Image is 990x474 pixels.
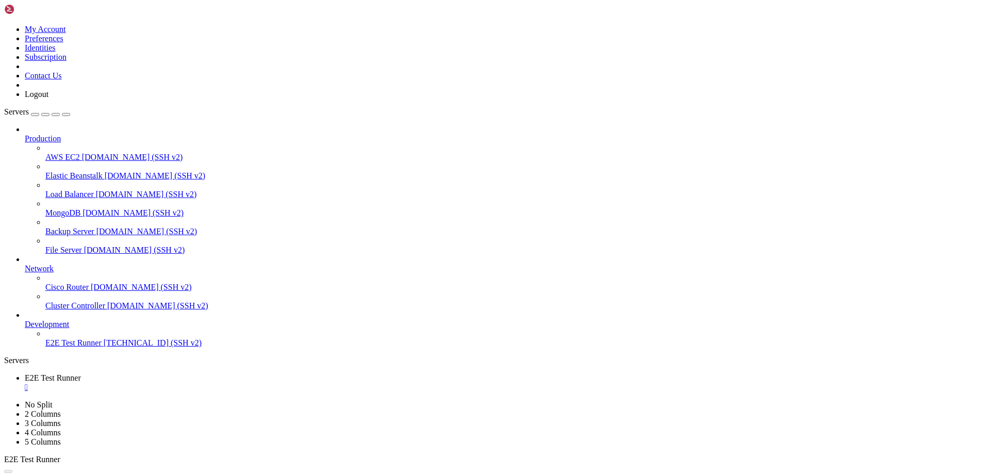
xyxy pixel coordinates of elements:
li: File Server [DOMAIN_NAME] (SSH v2) [45,236,986,255]
a: Contact Us [25,71,62,80]
div: (0, 1) [4,13,8,22]
span: Cisco Router [45,283,89,291]
span: [TECHNICAL_ID] (SSH v2) [104,338,202,347]
span: E2E Test Runner [4,455,60,464]
li: Cisco Router [DOMAIN_NAME] (SSH v2) [45,273,986,292]
img: Shellngn [4,4,63,14]
span: [DOMAIN_NAME] (SSH v2) [107,301,208,310]
a: Cluster Controller [DOMAIN_NAME] (SSH v2) [45,301,986,310]
li: Cluster Controller [DOMAIN_NAME] (SSH v2) [45,292,986,310]
li: AWS EC2 [DOMAIN_NAME] (SSH v2) [45,143,986,162]
a: Network [25,264,986,273]
span: E2E Test Runner [45,338,102,347]
li: Elastic Beanstalk [DOMAIN_NAME] (SSH v2) [45,162,986,181]
li: Network [25,255,986,310]
span: [DOMAIN_NAME] (SSH v2) [84,246,185,254]
span: Production [25,134,61,143]
span: [DOMAIN_NAME] (SSH v2) [96,190,197,199]
span: [DOMAIN_NAME] (SSH v2) [82,208,184,217]
a: Backup Server [DOMAIN_NAME] (SSH v2) [45,227,986,236]
a: Cisco Router [DOMAIN_NAME] (SSH v2) [45,283,986,292]
li: MongoDB [DOMAIN_NAME] (SSH v2) [45,199,986,218]
span: AWS EC2 [45,153,80,161]
a: AWS EC2 [DOMAIN_NAME] (SSH v2) [45,153,986,162]
a: 2 Columns [25,410,61,418]
li: Backup Server [DOMAIN_NAME] (SSH v2) [45,218,986,236]
a: Subscription [25,53,67,61]
li: E2E Test Runner [TECHNICAL_ID] (SSH v2) [45,329,986,348]
span: [DOMAIN_NAME] (SSH v2) [91,283,192,291]
a: 3 Columns [25,419,61,428]
a: Preferences [25,34,63,43]
span: Cluster Controller [45,301,105,310]
li: Production [25,125,986,255]
span: Servers [4,107,29,116]
a: 5 Columns [25,437,61,446]
span: Backup Server [45,227,94,236]
x-row: Connecting [TECHNICAL_ID]... [4,4,856,13]
a: Logout [25,90,48,99]
a: Elastic Beanstalk [DOMAIN_NAME] (SSH v2) [45,171,986,181]
span: [DOMAIN_NAME] (SSH v2) [82,153,183,161]
a: File Server [DOMAIN_NAME] (SSH v2) [45,246,986,255]
span: E2E Test Runner [25,373,81,382]
span: Load Balancer [45,190,94,199]
li: Load Balancer [DOMAIN_NAME] (SSH v2) [45,181,986,199]
a: Servers [4,107,70,116]
div: Servers [4,356,986,365]
span: Development [25,320,69,329]
a: My Account [25,25,66,34]
a: No Split [25,400,53,409]
span: MongoDB [45,208,80,217]
a:  [25,383,986,392]
a: E2E Test Runner [TECHNICAL_ID] (SSH v2) [45,338,986,348]
a: E2E Test Runner [25,373,986,392]
span: [DOMAIN_NAME] (SSH v2) [96,227,197,236]
a: 4 Columns [25,428,61,437]
a: MongoDB [DOMAIN_NAME] (SSH v2) [45,208,986,218]
a: Load Balancer [DOMAIN_NAME] (SSH v2) [45,190,986,199]
span: [DOMAIN_NAME] (SSH v2) [105,171,206,180]
span: File Server [45,246,82,254]
a: Identities [25,43,56,52]
span: Network [25,264,54,273]
li: Development [25,310,986,348]
a: Development [25,320,986,329]
span: Elastic Beanstalk [45,171,103,180]
a: Production [25,134,986,143]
